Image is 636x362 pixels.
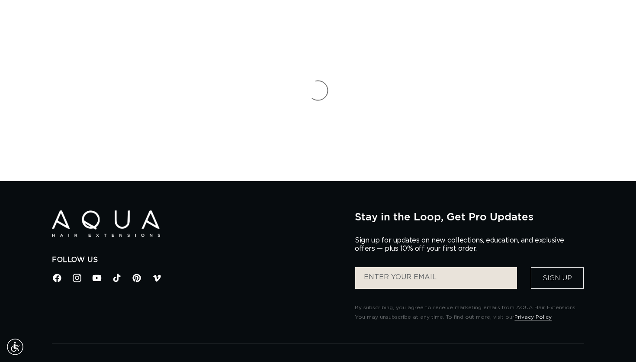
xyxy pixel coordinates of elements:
[355,267,517,289] input: ENTER YOUR EMAIL
[355,303,584,322] p: By subscribing, you agree to receive marketing emails from AQUA Hair Extensions. You may unsubscr...
[52,210,160,237] img: Aqua Hair Extensions
[531,267,584,289] button: Sign Up
[52,255,342,265] h2: Follow Us
[355,236,571,253] p: Sign up for updates on new collections, education, and exclusive offers — plus 10% off your first...
[514,314,552,320] a: Privacy Policy
[355,210,584,223] h2: Stay in the Loop, Get Pro Updates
